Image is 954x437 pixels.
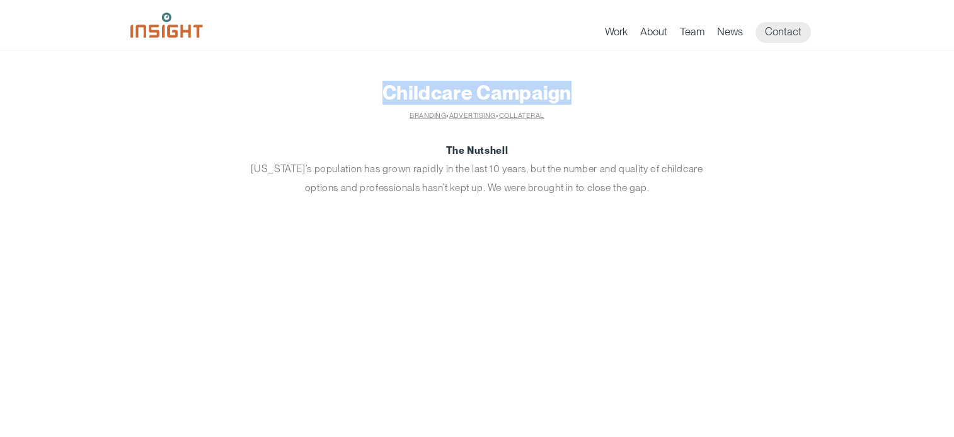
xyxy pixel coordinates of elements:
[149,110,805,122] h2: • •
[446,144,508,156] strong: The Nutshell
[410,112,446,120] a: Branding
[605,22,824,43] nav: primary navigation menu
[449,112,496,120] a: Advertising
[241,141,713,197] p: [US_STATE]’s population has grown rapidly in the last 10 years, but the number and quality of chi...
[605,25,628,43] a: Work
[499,112,544,120] a: Collateral
[680,25,704,43] a: Team
[756,22,811,43] a: Contact
[640,25,667,43] a: About
[130,13,203,38] img: Insight Marketing Design
[717,25,743,43] a: News
[149,82,805,103] h1: Childcare Campaign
